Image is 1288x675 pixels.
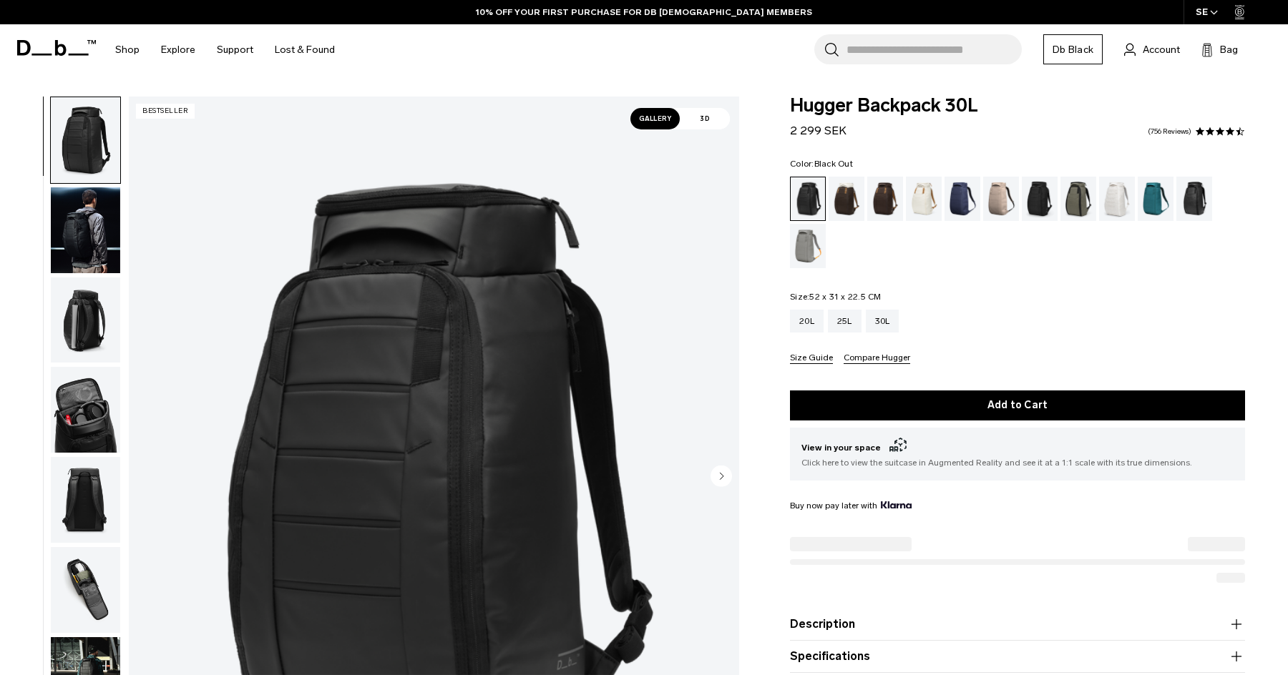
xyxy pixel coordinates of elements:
[983,177,1019,221] a: Fogbow Beige
[51,457,120,543] img: Hugger Backpack 30L Black Out
[1022,177,1058,221] a: Charcoal Grey
[881,501,912,508] img: {"height" => 20, "alt" => "Klarna"}
[790,177,826,221] a: Black Out
[50,187,121,274] button: Hugger Backpack 30L Black Out
[828,310,862,332] a: 25L
[790,390,1245,420] button: Add to Cart
[790,353,833,364] button: Size Guide
[945,177,980,221] a: Blue Hour
[829,177,864,221] a: Cappuccino
[844,353,910,364] button: Compare Hugger
[50,456,121,543] button: Hugger Backpack 30L Black Out
[790,124,847,137] span: 2 299 SEK
[790,428,1245,481] button: View in your space Click here to view the suitcase in Augmented Reality and see it at a 1:1 scale...
[1043,34,1103,64] a: Db Black
[1201,41,1238,58] button: Bag
[680,108,730,129] span: 3D
[801,456,1234,469] span: Click here to view the suitcase in Augmented Reality and see it at a 1:1 scale with its true dime...
[790,648,1245,665] button: Specifications
[906,177,942,221] a: Oatmilk
[51,547,120,633] img: Hugger Backpack 30L Black Out
[790,97,1245,115] span: Hugger Backpack 30L
[809,292,881,302] span: 52 x 31 x 22.5 CM
[1099,177,1135,221] a: Clean Slate
[217,24,253,75] a: Support
[104,24,346,75] nav: Main Navigation
[1060,177,1096,221] a: Forest Green
[1124,41,1180,58] a: Account
[1138,177,1174,221] a: Midnight Teal
[630,108,680,129] span: Gallery
[711,465,732,489] button: Next slide
[1143,42,1180,57] span: Account
[1176,177,1212,221] a: Reflective Black
[790,310,824,332] a: 20L
[115,24,140,75] a: Shop
[801,439,1234,456] span: View in your space
[867,177,903,221] a: Espresso
[51,187,120,273] img: Hugger Backpack 30L Black Out
[866,310,899,332] a: 30L
[50,546,121,634] button: Hugger Backpack 30L Black Out
[51,367,120,453] img: Hugger Backpack 30L Black Out
[50,277,121,364] button: Hugger Backpack 30L Black Out
[50,366,121,453] button: Hugger Backpack 30L Black Out
[790,292,882,301] legend: Size:
[50,97,121,184] button: Hugger Backpack 30L Black Out
[790,224,826,268] a: Sand Grey
[136,104,195,119] p: Bestseller
[51,97,120,183] img: Hugger Backpack 30L Black Out
[275,24,335,75] a: Lost & Found
[790,616,1245,633] button: Description
[814,159,853,169] span: Black Out
[1220,42,1238,57] span: Bag
[476,6,812,19] a: 10% OFF YOUR FIRST PURCHASE FOR DB [DEMOGRAPHIC_DATA] MEMBERS
[1148,128,1191,135] a: 756 reviews
[161,24,195,75] a: Explore
[790,159,853,168] legend: Color:
[790,499,912,512] span: Buy now pay later with
[51,277,120,363] img: Hugger Backpack 30L Black Out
